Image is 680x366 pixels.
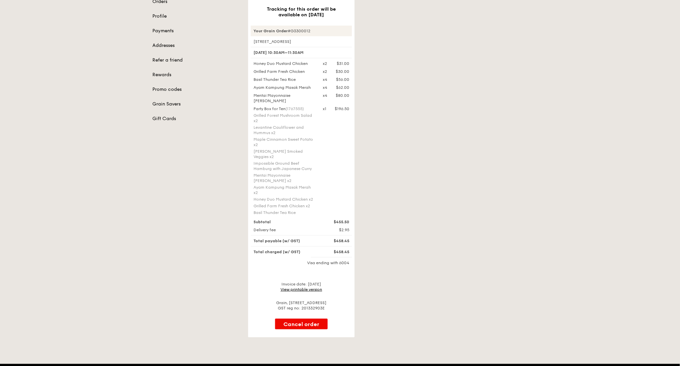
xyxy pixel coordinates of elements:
div: $30.00 [336,69,349,74]
div: [STREET_ADDRESS] [251,39,352,44]
div: x4 [323,93,327,98]
div: Grain, [STREET_ADDRESS] GST reg no: 201332903E [251,300,352,311]
div: Basil Thunder Tea Rice [250,77,319,82]
h3: Tracking for this order will be available on [DATE] [259,6,344,18]
a: Gift Cards [152,115,240,122]
div: Levantine Cauliflower and Hummus x2 [254,125,315,135]
div: Mentai Mayonnaise [PERSON_NAME] x2 [254,173,315,183]
button: Cancel order [275,319,328,329]
div: Subtotal [250,219,319,225]
div: Basil Thunder Tea Rice [254,210,315,215]
div: Grilled Forest Mushroom Salad x2 [254,113,315,123]
div: $458.45 [319,238,353,244]
a: View printable version [281,287,322,292]
div: $62.00 [336,85,349,90]
div: Total charged (w/ GST) [250,249,319,255]
div: Visa ending with 6004 [251,260,352,266]
div: Invoice date: [DATE] [251,281,352,292]
div: Maple Cinnamon Sweet Potato x2 [254,137,315,147]
div: x2 [323,61,327,66]
div: Mentai Mayonnaise [PERSON_NAME] [250,93,319,103]
div: x1 [323,106,326,111]
div: [PERSON_NAME] Smoked Veggies x2 [254,149,315,159]
a: Refer a friend [152,57,240,64]
div: $455.50 [319,219,353,225]
div: $80.00 [336,93,349,98]
a: Profile [152,13,240,20]
div: Honey Duo Mustard Chicken x2 [254,197,315,202]
span: Total payable (w/ GST) [254,239,300,243]
div: Grilled Farm Fresh Chicken x2 [254,203,315,209]
div: Delivery fee [250,227,319,233]
a: Promo codes [152,86,240,93]
span: (1767555) [285,106,304,111]
div: Ayam Kampung Masak Merah x2 [254,185,315,195]
div: $56.00 [336,77,349,82]
div: Grilled Farm Fresh Chicken [250,69,319,74]
a: Addresses [152,42,240,49]
div: $31.00 [337,61,349,66]
div: x2 [323,69,327,74]
div: $196.50 [335,106,349,111]
div: [DATE] 10:30AM–11:30AM [251,47,352,58]
div: Honey Duo Mustard Chicken [250,61,319,66]
a: Rewards [152,72,240,78]
a: Payments [152,28,240,34]
div: Ayam Kampung Masak Merah [250,85,319,90]
div: $458.45 [319,249,353,255]
strong: Your Grain Order [254,29,288,33]
div: x4 [323,77,327,82]
div: Party Box for Ten [254,106,315,111]
div: Impossible Ground Beef Hamburg with Japanese Curry [254,161,315,171]
div: #G3300012 [251,26,352,36]
a: Grain Savers [152,101,240,107]
div: $2.95 [319,227,353,233]
div: x4 [323,85,327,90]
